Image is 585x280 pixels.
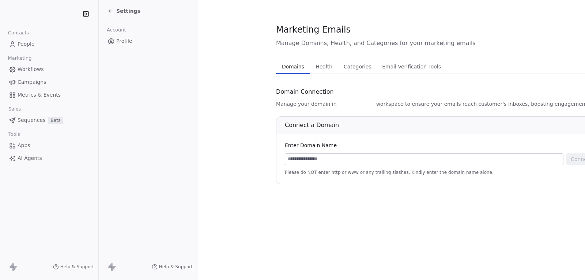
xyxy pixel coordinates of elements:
[159,264,193,270] span: Help & Support
[276,87,334,96] span: Domain Connection
[6,152,93,164] a: AI Agents
[18,142,30,149] span: Apps
[6,89,93,101] a: Metrics & Events
[105,35,191,47] a: Profile
[18,66,44,73] span: Workflows
[60,264,94,270] span: Help & Support
[53,264,94,270] a: Help & Support
[6,76,93,88] a: Campaigns
[6,38,93,50] a: People
[103,25,129,36] span: Account
[107,7,140,15] a: Settings
[18,78,46,86] span: Campaigns
[341,61,374,72] span: Categories
[279,61,307,72] span: Domains
[276,24,351,35] span: Marketing Emails
[48,117,63,124] span: Beta
[379,61,444,72] span: Email Verification Tools
[376,100,477,108] span: workspace to ensure your emails reach
[313,61,335,72] span: Health
[6,139,93,152] a: Apps
[18,91,61,99] span: Metrics & Events
[6,63,93,75] a: Workflows
[18,40,35,48] span: People
[6,114,93,126] a: SequencesBeta
[116,37,132,45] span: Profile
[5,129,23,140] span: Tools
[5,53,35,64] span: Marketing
[152,264,193,270] a: Help & Support
[116,7,140,15] span: Settings
[285,122,339,128] span: Connect a Domain
[18,116,45,124] span: Sequences
[5,104,24,115] span: Sales
[5,27,32,38] span: Contacts
[18,154,42,162] span: AI Agents
[276,100,337,108] span: Manage your domain in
